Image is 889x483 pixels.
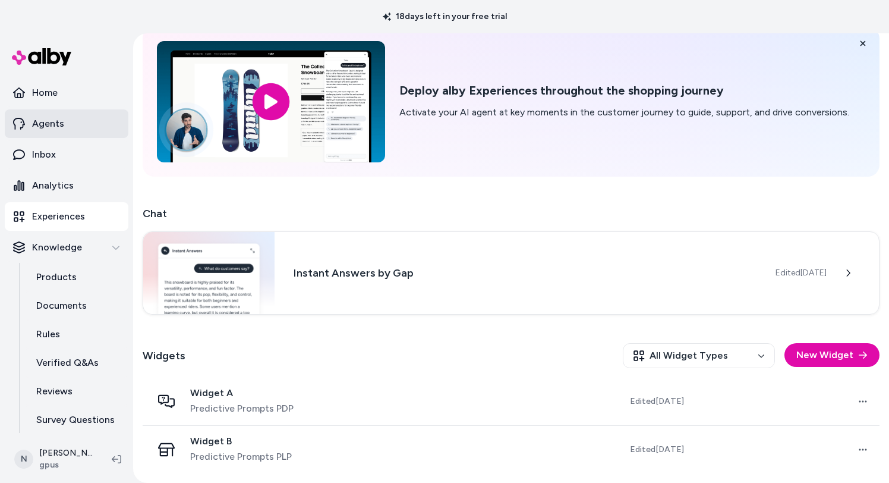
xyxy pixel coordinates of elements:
[32,86,58,100] p: Home
[143,231,879,315] a: Chat widgetInstant Answers by GapEdited[DATE]
[7,440,102,478] button: N[PERSON_NAME]gpus
[36,327,60,341] p: Rules
[32,148,56,162] p: Inbox
[24,320,128,349] a: Rules
[399,105,849,120] p: Activate your AI agent at key moments in the customer journey to guide, support, and drive conver...
[399,83,849,98] h2: Deploy alby Experiences throughout the shopping journey
[32,209,85,224] p: Experiences
[39,447,93,459] p: [PERSON_NAME]
[294,265,756,281] h3: Instant Answers by Gap
[24,406,128,434] a: Survey Questions
[190,387,294,399] span: Widget A
[36,384,72,399] p: Reviews
[376,11,514,23] p: 18 days left in your free trial
[32,117,64,131] p: Agents
[5,140,128,169] a: Inbox
[24,349,128,377] a: Verified Q&As
[14,450,33,469] span: N
[24,291,128,320] a: Documents
[784,343,879,367] button: New Widget
[143,205,879,222] h2: Chat
[36,356,99,370] p: Verified Q&As
[630,396,684,407] span: Edited [DATE]
[24,263,128,291] a: Products
[5,79,128,107] a: Home
[5,202,128,231] a: Experiences
[32,240,82,255] p: Knowledge
[32,178,74,193] p: Analytics
[5,233,128,262] button: Knowledge
[190,402,294,416] span: Predictive Prompts PDP
[630,444,684,456] span: Edited [DATE]
[190,450,292,464] span: Predictive Prompts PLP
[775,267,827,279] span: Edited [DATE]
[36,299,87,313] p: Documents
[39,459,93,471] span: gpus
[143,347,185,364] h2: Widgets
[36,413,115,427] p: Survey Questions
[12,48,71,65] img: alby Logo
[36,270,77,284] p: Products
[623,343,775,368] button: All Widget Types
[24,377,128,406] a: Reviews
[143,232,275,314] img: Chat widget
[5,171,128,200] a: Analytics
[5,109,128,138] a: Agents
[190,435,292,447] span: Widget B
